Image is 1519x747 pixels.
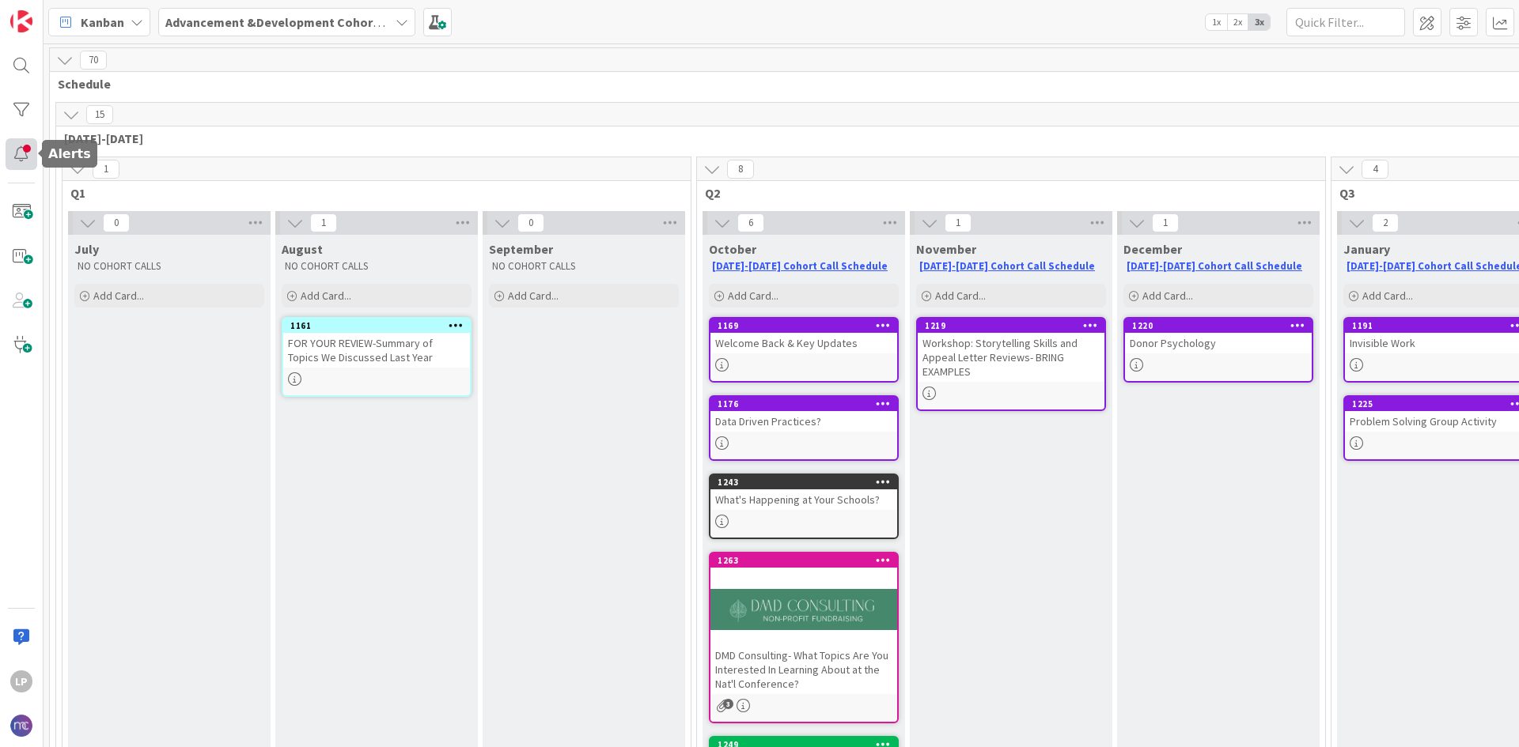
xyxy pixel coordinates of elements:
[935,289,986,303] span: Add Card...
[718,320,897,331] div: 1169
[517,213,544,232] span: 0
[165,14,410,30] b: Advancement &Development Cohort Calls
[1362,289,1413,303] span: Add Card...
[86,105,113,124] span: 15
[710,475,897,510] div: 1243What's Happening at Your Schools?
[283,319,470,333] div: 1161
[1125,319,1312,333] div: 1220
[310,213,337,232] span: 1
[710,553,897,694] div: 1263DMD Consulting- What Topics Are You Interested In Learning About at the Nat'l Conference?
[81,13,124,32] span: Kanban
[1125,319,1312,353] div: 1220Donor Psychology
[1132,320,1312,331] div: 1220
[285,260,468,273] p: NO COHORT CALLS
[709,241,756,257] span: October
[10,715,32,737] img: avatar
[508,289,559,303] span: Add Card...
[710,397,897,432] div: 1176Data Driven Practices?
[93,289,144,303] span: Add Card...
[80,51,107,70] span: 70
[727,160,754,179] span: 8
[283,333,470,368] div: FOR YOUR REVIEW-Summary of Topics We Discussed Last Year
[48,146,91,161] h5: Alerts
[282,241,323,257] span: August
[718,398,897,409] div: 1176
[1125,333,1312,353] div: Donor Psychology
[918,333,1104,382] div: Workshop: Storytelling Skills and Appeal Letter Reviews- BRING EXAMPLES
[492,260,676,273] p: NO COHORT CALLS
[718,477,897,488] div: 1243
[737,213,764,232] span: 6
[1206,14,1227,30] span: 1x
[710,475,897,489] div: 1243
[728,289,778,303] span: Add Card...
[1286,8,1405,36] input: Quick Filter...
[712,259,888,273] a: [DATE]-[DATE] Cohort Call Schedule
[10,670,32,692] div: LP
[1343,241,1390,257] span: January
[710,645,897,694] div: DMD Consulting- What Topics Are You Interested In Learning About at the Nat'l Conference?
[710,553,897,568] div: 1263
[918,319,1104,333] div: 1219
[1248,14,1270,30] span: 3x
[93,160,119,179] span: 1
[710,397,897,411] div: 1176
[723,699,733,709] span: 3
[10,10,32,32] img: Visit kanbanzone.com
[918,319,1104,382] div: 1219Workshop: Storytelling Skills and Appeal Letter Reviews- BRING EXAMPLES
[1372,213,1399,232] span: 2
[1152,213,1179,232] span: 1
[103,213,130,232] span: 0
[710,489,897,510] div: What's Happening at Your Schools?
[74,241,99,257] span: July
[1127,259,1302,273] a: [DATE]-[DATE] Cohort Call Schedule
[1123,241,1182,257] span: December
[489,241,553,257] span: September
[1227,14,1248,30] span: 2x
[301,289,351,303] span: Add Card...
[283,319,470,368] div: 1161FOR YOUR REVIEW-Summary of Topics We Discussed Last Year
[919,259,1095,273] a: [DATE]-[DATE] Cohort Call Schedule
[718,555,897,566] div: 1263
[925,320,1104,331] div: 1219
[78,260,261,273] p: NO COHORT CALLS
[710,411,897,432] div: Data Driven Practices?
[705,185,1305,201] span: Q2
[1142,289,1193,303] span: Add Card...
[1362,160,1388,179] span: 4
[710,319,897,353] div: 1169Welcome Back & Key Updates
[710,333,897,353] div: Welcome Back & Key Updates
[290,320,470,331] div: 1161
[710,319,897,333] div: 1169
[916,241,976,257] span: November
[945,213,972,232] span: 1
[70,185,671,201] span: Q1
